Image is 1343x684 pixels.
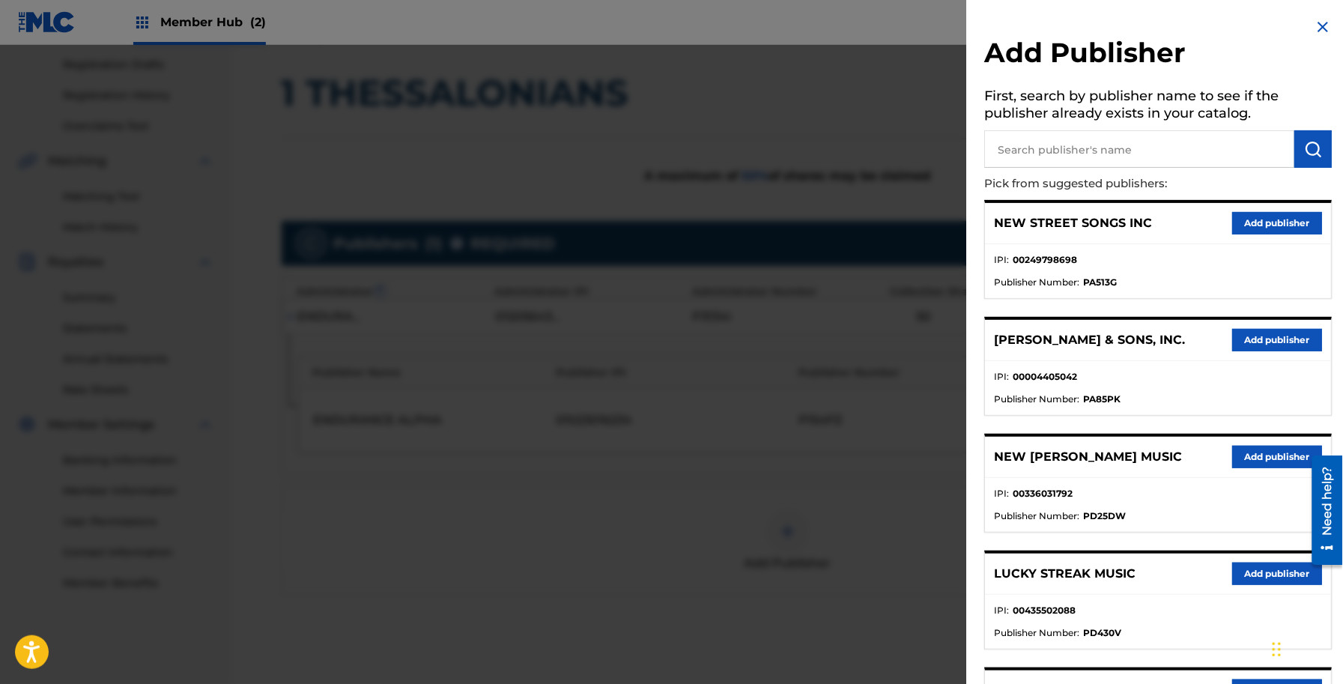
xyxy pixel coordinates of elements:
p: LUCKY STREAK MUSIC [995,565,1136,583]
strong: 00435502088 [1013,604,1076,617]
h2: Add Publisher [985,36,1333,74]
span: Member Hub [160,13,266,31]
button: Add publisher [1233,212,1323,234]
p: NEW STREET SONGS INC [995,214,1153,232]
iframe: Chat Widget [1268,612,1343,684]
span: IPI : [995,253,1010,267]
button: Add publisher [1233,329,1323,351]
h5: First, search by publisher name to see if the publisher already exists in your catalog. [985,83,1333,130]
span: Publisher Number : [995,393,1080,406]
img: Top Rightsholders [133,13,151,31]
span: Publisher Number : [995,626,1080,640]
button: Add publisher [1233,446,1323,468]
div: Drag [1273,627,1282,672]
span: Publisher Number : [995,509,1080,523]
span: IPI : [995,487,1010,500]
span: IPI : [995,370,1010,384]
strong: 00336031792 [1013,487,1073,500]
button: Add publisher [1233,563,1323,585]
strong: 00004405042 [1013,370,1078,384]
strong: PD430V [1084,626,1122,640]
p: NEW [PERSON_NAME] MUSIC [995,448,1183,466]
p: [PERSON_NAME] & SONS, INC. [995,331,1186,349]
strong: PA513G [1084,276,1118,289]
span: (2) [250,15,266,29]
span: IPI : [995,604,1010,617]
input: Search publisher's name [985,130,1295,168]
img: MLC Logo [18,11,76,33]
strong: PD25DW [1084,509,1127,523]
strong: PA85PK [1084,393,1121,406]
p: Pick from suggested publishers: [985,168,1247,200]
strong: 00249798698 [1013,253,1078,267]
img: Search Works [1305,140,1323,158]
span: Publisher Number : [995,276,1080,289]
iframe: Resource Center [1301,450,1343,571]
